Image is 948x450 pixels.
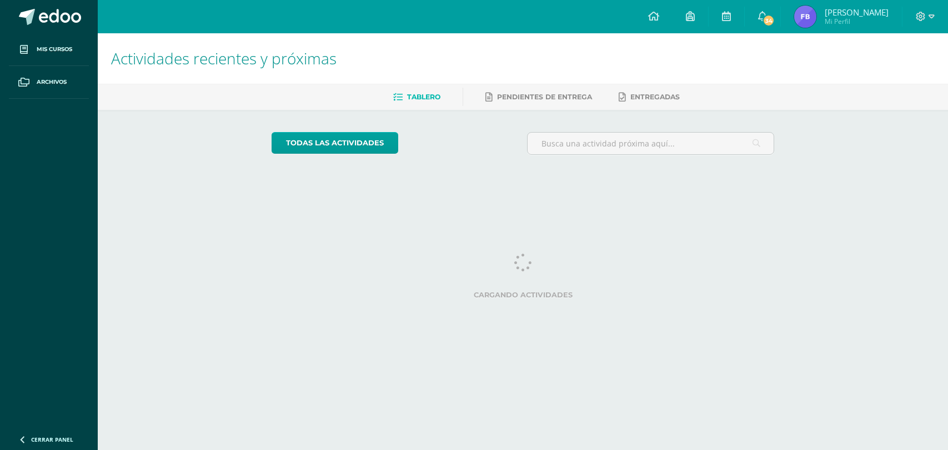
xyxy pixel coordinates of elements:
[407,93,440,101] span: Tablero
[31,436,73,443] span: Cerrar panel
[111,48,337,69] span: Actividades recientes y próximas
[619,88,680,106] a: Entregadas
[9,66,89,99] a: Archivos
[272,132,398,154] a: todas las Actividades
[825,7,889,18] span: [PERSON_NAME]
[393,88,440,106] a: Tablero
[763,14,775,27] span: 34
[528,133,774,154] input: Busca una actividad próxima aquí...
[272,291,774,299] label: Cargando actividades
[485,88,592,106] a: Pendientes de entrega
[37,45,72,54] span: Mis cursos
[630,93,680,101] span: Entregadas
[9,33,89,66] a: Mis cursos
[794,6,816,28] img: 0a45ba730afd6823a75c84dc00aca05a.png
[497,93,592,101] span: Pendientes de entrega
[37,78,67,87] span: Archivos
[825,17,889,26] span: Mi Perfil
